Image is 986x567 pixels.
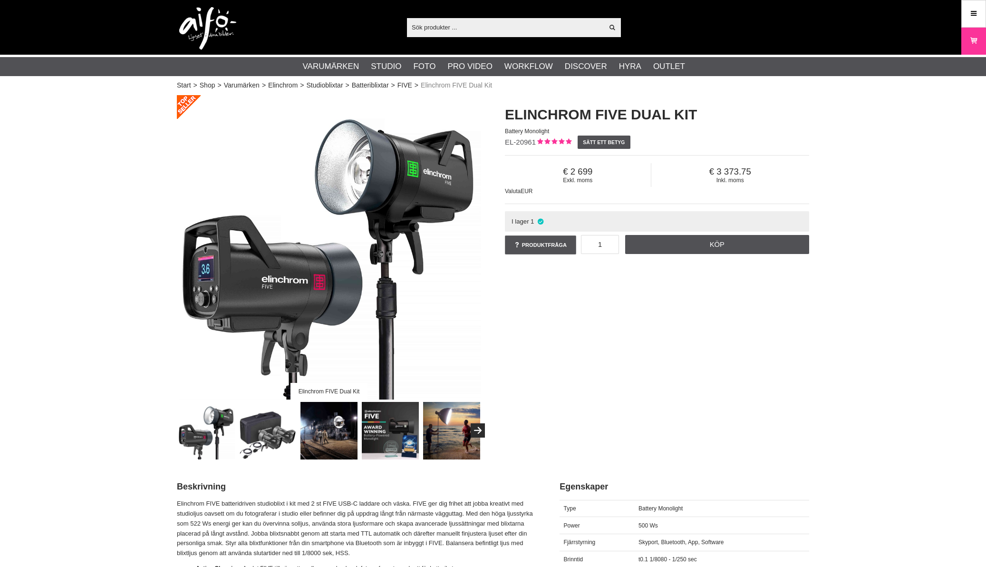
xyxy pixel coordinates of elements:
[564,556,583,563] span: Brinntid
[200,80,215,90] a: Shop
[179,7,236,50] img: logo.png
[521,188,532,195] span: EUR
[504,60,553,73] a: Workflow
[505,188,521,195] span: Valuta
[177,80,191,90] a: Start
[638,539,724,546] span: Skyport, Bluetooth, App, Software
[217,80,221,90] span: >
[177,499,536,558] p: Elinchrom FIVE batteridriven studioblixt i kit med 2 st FIVE USB-C laddare och väska. FIVE ger di...
[638,522,658,529] span: 500 Ws
[560,481,809,493] h2: Egenskaper
[638,556,697,563] span: t0.1 1/8080 - 1/250 sec
[565,60,607,73] a: Discover
[407,20,603,34] input: Sök produkter ...
[415,80,418,90] span: >
[239,402,297,459] img: Elinchrom FIVE Dual Monolight Kit
[224,80,260,90] a: Varumärken
[564,505,576,512] span: Type
[421,80,492,90] span: Elinchrom FIVE Dual Kit
[505,235,576,254] a: Produktfråga
[177,481,536,493] h2: Beskrivning
[505,177,651,184] span: Exkl. moms
[536,218,544,225] i: I lager
[413,60,435,73] a: Foto
[651,177,809,184] span: Inkl. moms
[262,80,266,90] span: >
[505,138,536,146] span: EL-20961
[346,80,349,90] span: >
[564,539,596,546] span: Fjärrstyrning
[178,402,235,459] img: Elinchrom FIVE Dual Kit
[290,383,367,400] div: Elinchrom FIVE Dual Kit
[268,80,298,90] a: Elinchrom
[619,60,641,73] a: Hyra
[536,137,571,147] div: Kundbetyg: 5.00
[423,402,481,459] img: FIVE - 450 full-power flashes
[300,402,358,459] img: FIVE - Always charged up for any adventure
[307,80,343,90] a: Studioblixtar
[303,60,359,73] a: Varumärken
[578,136,630,149] a: Sätt ett betyg
[447,60,492,73] a: Pro Video
[391,80,395,90] span: >
[177,95,481,400] img: Elinchrom FIVE Dual Kit
[505,128,549,135] span: Battery Monolight
[397,80,412,90] a: FIVE
[300,80,304,90] span: >
[471,423,485,438] button: Next
[352,80,389,90] a: Batteriblixtar
[564,522,580,529] span: Power
[638,505,683,512] span: Battery Monolight
[505,105,809,125] h1: Elinchrom FIVE Dual Kit
[193,80,197,90] span: >
[371,60,401,73] a: Studio
[653,60,685,73] a: Outlet
[512,218,529,225] span: I lager
[625,235,810,254] a: Köp
[531,218,534,225] span: 1
[505,166,651,177] span: 2 699
[651,166,809,177] span: 3 373.75
[362,402,419,459] img: Award Winning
